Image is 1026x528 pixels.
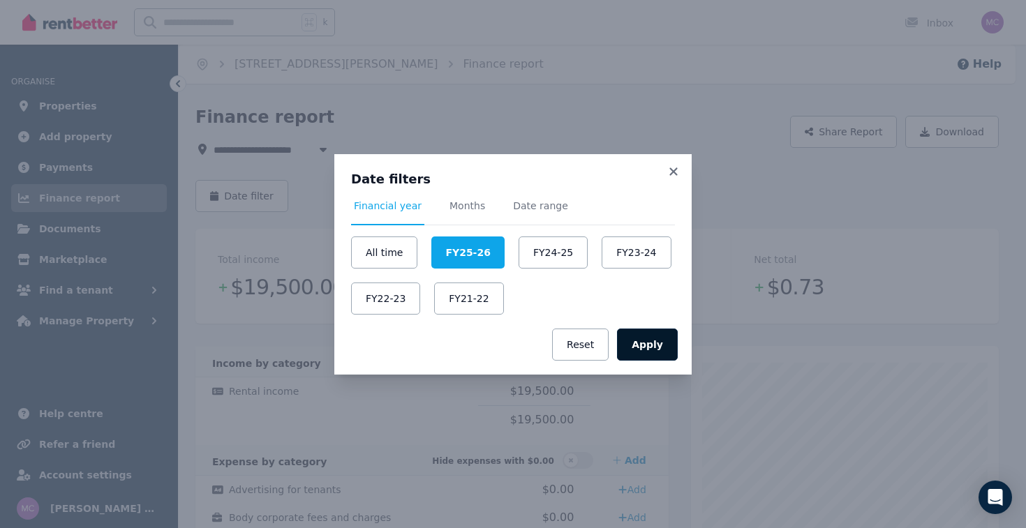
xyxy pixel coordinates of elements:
[602,236,671,269] button: FY23-24
[351,171,675,188] h3: Date filters
[431,236,504,269] button: FY25-26
[434,282,503,315] button: FY21-22
[351,282,420,315] button: FY22-23
[351,199,675,225] nav: Tabs
[979,481,1012,514] div: Open Intercom Messenger
[552,329,609,361] button: Reset
[513,199,568,213] span: Date range
[617,329,678,361] button: Apply
[519,236,588,269] button: FY24-25
[351,236,417,269] button: All time
[449,199,485,213] span: Months
[354,199,422,213] span: Financial year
